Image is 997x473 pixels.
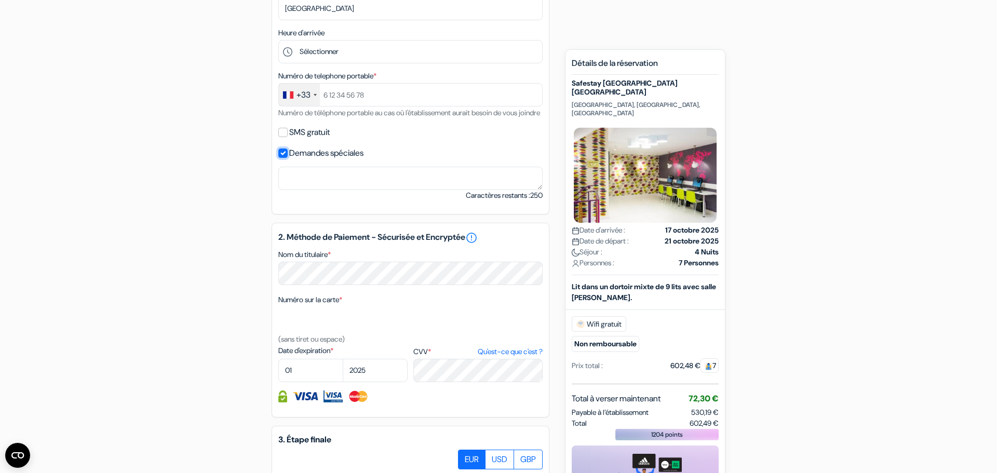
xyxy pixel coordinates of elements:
label: Demandes spéciales [289,146,363,160]
label: USD [485,450,514,469]
span: Personnes : [572,258,614,268]
small: Non remboursable [572,336,639,352]
img: free_wifi.svg [576,320,585,328]
img: user_icon.svg [572,260,580,267]
strong: 17 octobre 2025 [665,225,719,236]
strong: 4 Nuits [695,247,719,258]
div: 602,48 € [670,360,719,371]
div: Basic radio toggle button group [459,450,543,469]
img: Visa Electron [324,390,342,402]
p: [GEOGRAPHIC_DATA], [GEOGRAPHIC_DATA], [GEOGRAPHIC_DATA] [572,101,719,117]
label: Heure d'arrivée [278,28,325,38]
img: guest.svg [705,362,712,370]
span: Séjour : [572,247,602,258]
span: 7 [700,358,719,373]
label: CVV [413,346,543,357]
div: Prix total : [572,360,603,371]
img: Information de carte de crédit entièrement encryptée et sécurisée [278,390,287,402]
strong: 7 Personnes [679,258,719,268]
b: Lit dans un dortoir mixte de 9 lits avec salle [PERSON_NAME]. [572,282,716,302]
img: Visa [292,390,318,402]
input: 6 12 34 56 78 [278,83,543,106]
strong: 21 octobre 2025 [665,236,719,247]
div: France: +33 [279,84,320,106]
button: Ouvrir le widget CMP [5,443,30,468]
label: Numéro sur la carte [278,294,342,305]
small: Caractères restants : [466,190,543,201]
a: Qu'est-ce que c'est ? [478,346,543,357]
span: 1204 points [651,430,683,439]
label: SMS gratuit [289,125,330,140]
label: EUR [458,450,486,469]
label: GBP [514,450,543,469]
span: Total [572,418,587,429]
span: Total à verser maintenant [572,393,661,405]
small: (sans tiret ou espace) [278,334,345,344]
span: Date de départ : [572,236,629,247]
h5: 3. Étape finale [278,435,543,444]
img: calendar.svg [572,227,580,235]
label: Numéro de telephone portable [278,71,376,82]
span: 250 [530,191,543,200]
img: moon.svg [572,249,580,256]
a: error_outline [465,232,478,244]
img: calendar.svg [572,238,580,246]
div: +33 [297,89,311,101]
span: Payable à l’établissement [572,407,649,418]
span: Date d'arrivée : [572,225,625,236]
h5: 2. Méthode de Paiement - Sécurisée et Encryptée [278,232,543,244]
h5: Safestay [GEOGRAPHIC_DATA] [GEOGRAPHIC_DATA] [572,79,719,97]
img: Master Card [348,390,369,402]
label: Date d'expiration [278,345,408,356]
span: 602,49 € [690,418,719,429]
h5: Détails de la réservation [572,58,719,75]
span: 72,30 € [689,393,719,404]
span: 530,19 € [691,408,719,417]
small: Numéro de téléphone portable au cas où l'établissement aurait besoin de vous joindre [278,108,540,117]
label: Nom du titulaire [278,249,331,260]
span: Wifi gratuit [572,316,626,332]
